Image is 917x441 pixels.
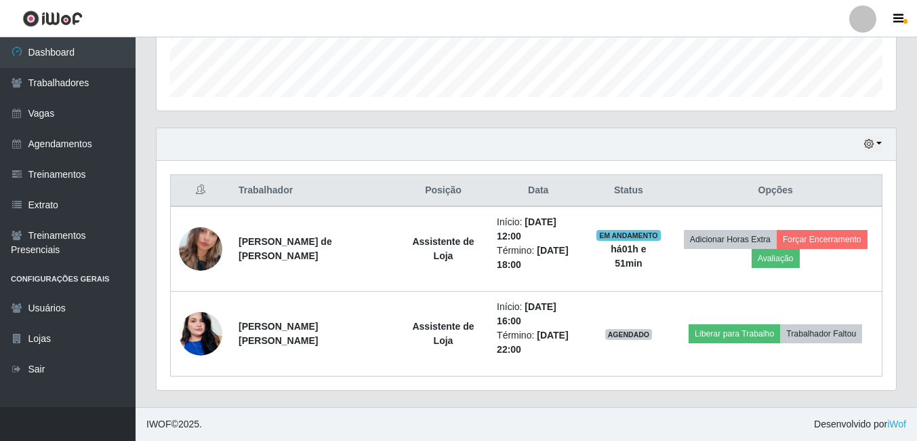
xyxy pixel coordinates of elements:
th: Posição [398,175,489,207]
img: 1705535567021.jpeg [179,295,222,372]
button: Avaliação [752,249,800,268]
strong: [PERSON_NAME] [PERSON_NAME] [239,321,318,346]
strong: Assistente de Loja [412,236,474,261]
button: Trabalhador Faltou [780,324,862,343]
button: Adicionar Horas Extra [684,230,777,249]
li: Término: [497,328,579,357]
li: Início: [497,300,579,328]
li: Início: [497,215,579,244]
li: Término: [497,244,579,272]
th: Opções [669,175,882,207]
a: iWof [887,419,906,429]
th: Status [588,175,669,207]
time: [DATE] 16:00 [497,301,556,326]
span: AGENDADO [605,329,653,340]
time: [DATE] 12:00 [497,216,556,242]
span: © 2025 . [146,417,202,432]
button: Liberar para Trabalho [689,324,780,343]
span: Desenvolvido por [814,417,906,432]
th: Data [489,175,588,207]
strong: Assistente de Loja [412,321,474,346]
th: Trabalhador [230,175,398,207]
span: IWOF [146,419,171,429]
strong: há 01 h e 51 min [611,244,646,269]
img: CoreUI Logo [22,10,83,27]
strong: [PERSON_NAME] de [PERSON_NAME] [239,236,332,261]
span: EM ANDAMENTO [596,230,661,241]
button: Forçar Encerramento [777,230,868,249]
img: 1743766773792.jpeg [179,210,222,288]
